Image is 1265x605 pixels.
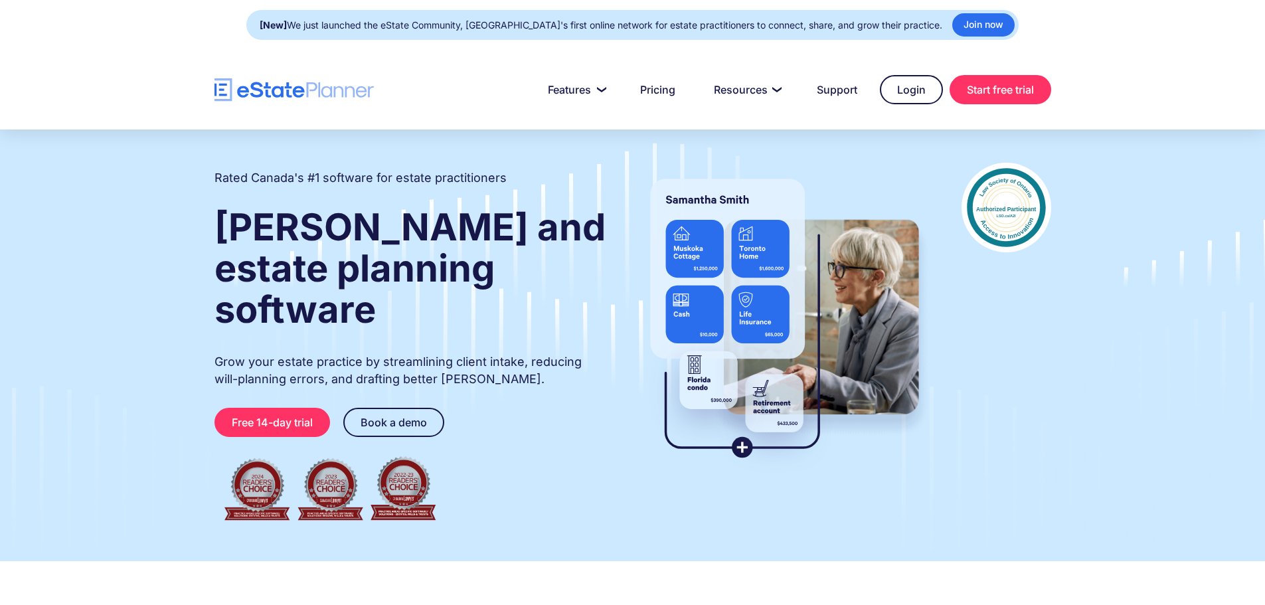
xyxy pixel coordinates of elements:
[214,169,507,187] h2: Rated Canada's #1 software for estate practitioners
[214,78,374,102] a: home
[532,76,618,103] a: Features
[214,353,608,388] p: Grow your estate practice by streamlining client intake, reducing will-planning errors, and draft...
[214,408,330,437] a: Free 14-day trial
[634,163,935,475] img: estate planner showing wills to their clients, using eState Planner, a leading estate planning so...
[260,19,287,31] strong: [New]
[950,75,1051,104] a: Start free trial
[801,76,873,103] a: Support
[698,76,794,103] a: Resources
[343,408,444,437] a: Book a demo
[952,13,1015,37] a: Join now
[214,205,606,332] strong: [PERSON_NAME] and estate planning software
[624,76,691,103] a: Pricing
[880,75,943,104] a: Login
[260,16,942,35] div: We just launched the eState Community, [GEOGRAPHIC_DATA]'s first online network for estate practi...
